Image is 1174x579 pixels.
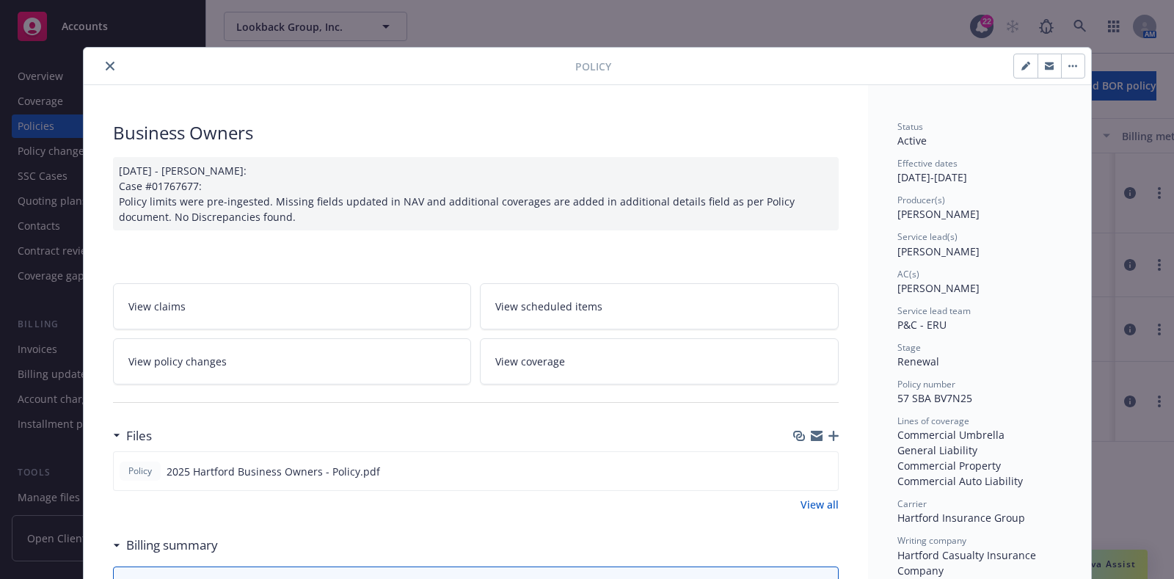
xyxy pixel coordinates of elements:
div: General Liability [897,443,1062,458]
div: Commercial Property [897,458,1062,473]
span: Effective dates [897,157,958,170]
span: Service lead team [897,305,971,317]
span: 57 SBA BV7N25 [897,391,972,405]
div: Commercial Umbrella [897,427,1062,443]
span: [PERSON_NAME] [897,281,980,295]
span: 2025 Hartford Business Owners - Policy.pdf [167,464,380,479]
div: Billing summary [113,536,218,555]
span: Policy [125,465,155,478]
button: download file [795,464,807,479]
button: close [101,57,119,75]
span: Policy [575,59,611,74]
span: Status [897,120,923,133]
a: View coverage [480,338,839,385]
span: Stage [897,341,921,354]
span: View coverage [495,354,565,369]
span: Producer(s) [897,194,945,206]
span: Hartford Casualty Insurance Company [897,548,1039,578]
span: [PERSON_NAME] [897,207,980,221]
span: Policy number [897,378,955,390]
h3: Billing summary [126,536,218,555]
a: View all [801,497,839,512]
span: Renewal [897,354,939,368]
a: View policy changes [113,338,472,385]
button: preview file [819,464,832,479]
div: Files [113,426,152,445]
span: Hartford Insurance Group [897,511,1025,525]
span: Service lead(s) [897,230,958,243]
span: P&C - ERU [897,318,947,332]
span: View claims [128,299,186,314]
a: View claims [113,283,472,329]
div: [DATE] - [PERSON_NAME]: Case #01767677: Policy limits were pre-ingested. Missing fields updated i... [113,157,839,230]
span: Active [897,134,927,148]
span: [PERSON_NAME] [897,244,980,258]
div: Commercial Auto Liability [897,473,1062,489]
span: View scheduled items [495,299,602,314]
div: Business Owners [113,120,839,145]
span: Writing company [897,534,966,547]
span: Lines of coverage [897,415,969,427]
a: View scheduled items [480,283,839,329]
span: AC(s) [897,268,919,280]
h3: Files [126,426,152,445]
span: View policy changes [128,354,227,369]
span: Carrier [897,498,927,510]
div: [DATE] - [DATE] [897,157,1062,185]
